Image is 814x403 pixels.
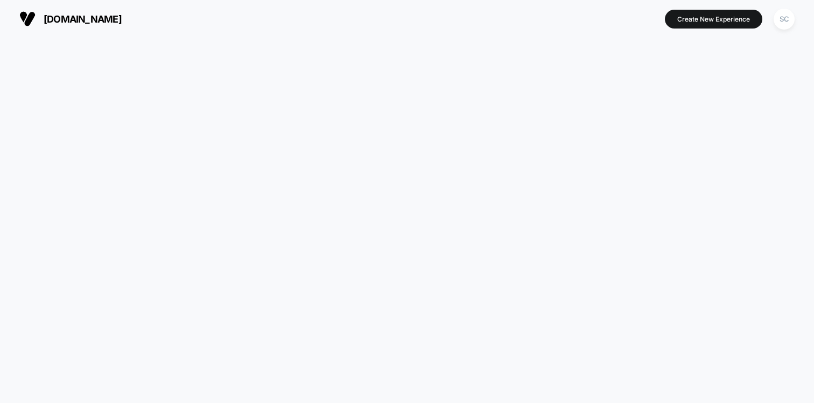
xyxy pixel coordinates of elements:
[19,11,36,27] img: Visually logo
[774,9,795,30] div: SC
[770,8,798,30] button: SC
[665,10,762,29] button: Create New Experience
[44,13,122,25] span: [DOMAIN_NAME]
[16,10,125,27] button: [DOMAIN_NAME]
